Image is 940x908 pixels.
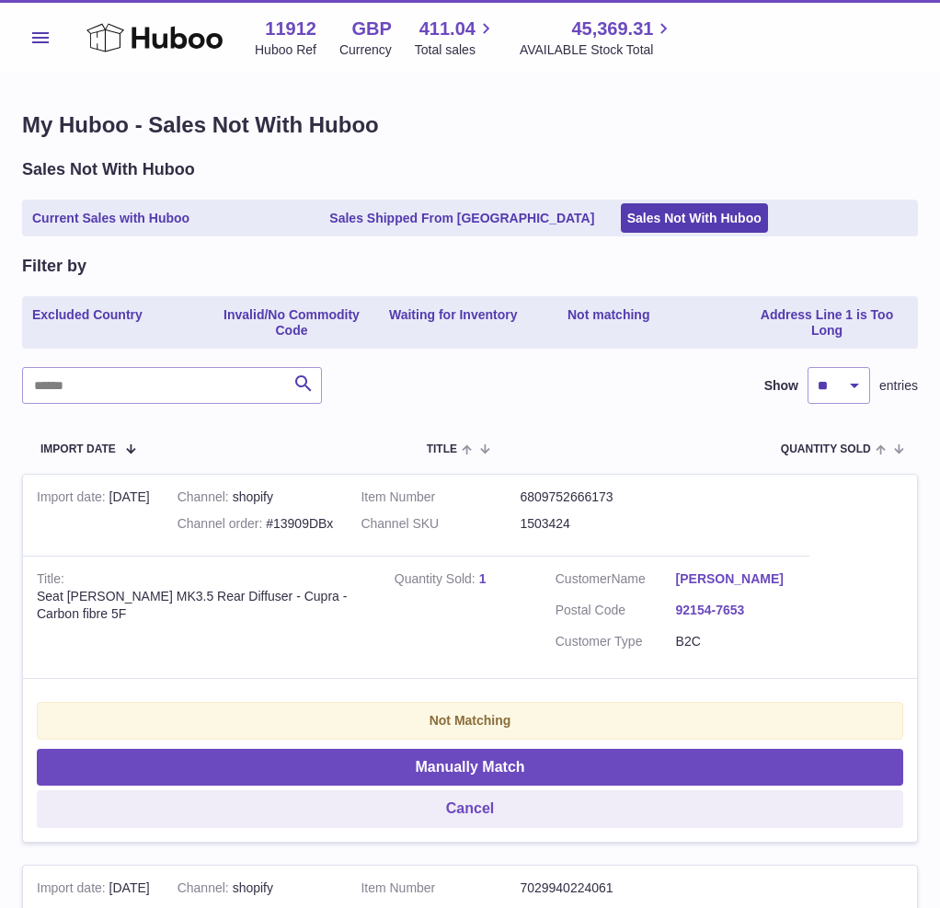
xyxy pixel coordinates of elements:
h2: Sales Not With Huboo [22,158,195,180]
a: 92154-7653 [676,602,797,619]
a: [PERSON_NAME] [676,570,797,588]
a: Sales Shipped From [GEOGRAPHIC_DATA] [323,203,601,234]
label: Show [764,377,798,395]
strong: Import date [37,880,109,900]
div: Seat [PERSON_NAME] MK3.5 Rear Diffuser - Cupra - Carbon fibre 5F [37,588,367,623]
strong: 11912 [265,17,316,41]
dt: Postal Code [556,602,676,624]
a: Not matching [561,300,656,346]
a: 1 [479,571,487,586]
span: Quantity Sold [781,443,871,455]
strong: Title [37,571,64,591]
div: shopify [178,488,334,506]
span: AVAILABLE Stock Total [520,41,675,59]
a: 45,369.31 AVAILABLE Stock Total [520,17,675,59]
span: Customer [556,571,612,586]
a: Address Line 1 is Too Long [739,300,914,346]
dt: Item Number [361,879,520,897]
strong: Not Matching [430,713,511,728]
span: 45,369.31 [571,17,653,41]
a: Sales Not With Huboo [621,203,768,234]
h2: Filter by [22,255,86,277]
dt: Channel SKU [361,515,520,533]
strong: Quantity Sold [395,571,479,591]
h1: My Huboo - Sales Not With Huboo [22,110,918,140]
div: shopify [178,879,334,897]
strong: Channel [178,880,233,900]
dd: B2C [676,633,797,650]
strong: GBP [351,17,391,41]
span: Title [427,443,457,455]
button: Cancel [37,790,903,828]
a: Excluded Country [26,300,149,346]
td: [DATE] [23,475,164,556]
dt: Item Number [361,488,520,506]
dd: 7029940224061 [520,879,679,897]
span: entries [879,377,918,395]
a: Invalid/No Commodity Code [204,300,379,346]
div: #13909DBx [178,515,334,533]
strong: Import date [37,489,109,509]
a: 411.04 Total sales [415,17,497,59]
div: Huboo Ref [255,41,316,59]
a: Waiting for Inventory [383,300,523,346]
strong: Channel [178,489,233,509]
a: Current Sales with Huboo [26,203,196,234]
dd: 6809752666173 [520,488,679,506]
dt: Name [556,570,676,592]
dt: Customer Type [556,633,676,650]
span: Import date [40,443,116,455]
div: Currency [339,41,392,59]
span: Total sales [415,41,497,59]
dd: 1503424 [520,515,679,533]
span: 411.04 [419,17,476,41]
button: Manually Match [37,749,903,787]
strong: Channel order [178,516,267,535]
